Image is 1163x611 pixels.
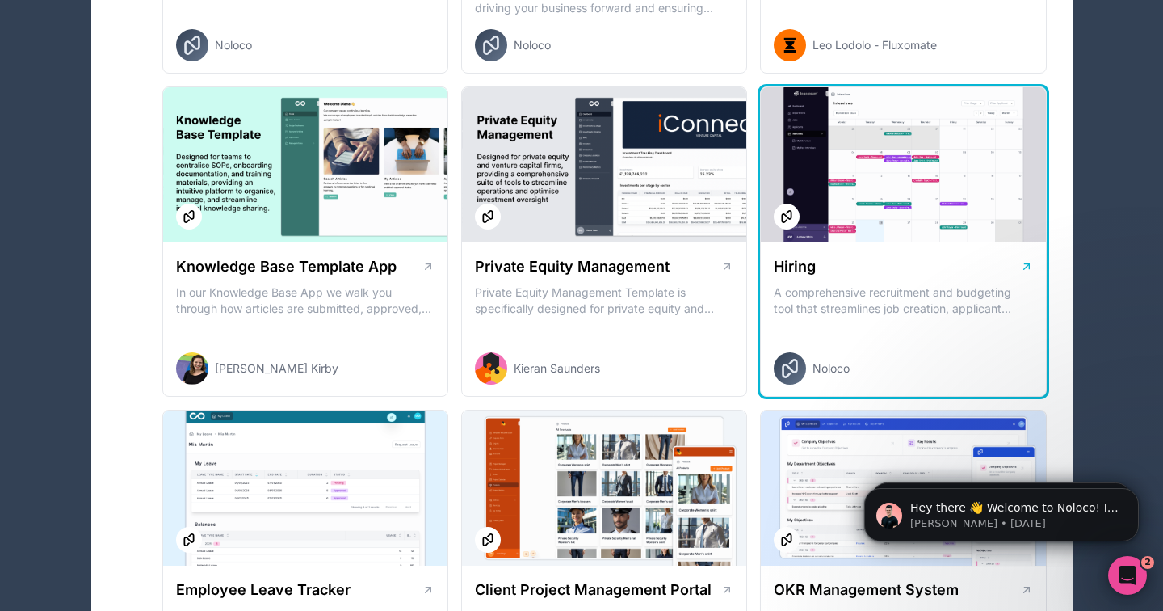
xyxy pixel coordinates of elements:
span: [PERSON_NAME] Kirby [215,360,338,377]
h1: Knowledge Base Template App [176,255,397,278]
span: 2 [1141,556,1154,569]
p: A comprehensive recruitment and budgeting tool that streamlines job creation, applicant tracking,... [774,284,1032,317]
p: In our Knowledge Base App we walk you through how articles are submitted, approved, and managed, ... [176,284,435,317]
span: Leo Lodolo - Fluxomate [812,37,937,53]
h1: Employee Leave Tracker [176,579,351,601]
iframe: Intercom notifications message [840,454,1163,567]
h1: OKR Management System [774,579,959,601]
h1: Hiring [774,255,816,278]
span: Noloco [514,37,551,53]
span: Kieran Saunders [514,360,600,377]
h1: Client Project Management Portal [475,579,712,601]
h1: Private Equity Management [475,255,670,278]
p: Private Equity Management Template is specifically designed for private equity and venture capita... [475,284,733,317]
span: Noloco [812,360,850,377]
span: Noloco [215,37,252,53]
iframe: Intercom live chat [1108,556,1147,595]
